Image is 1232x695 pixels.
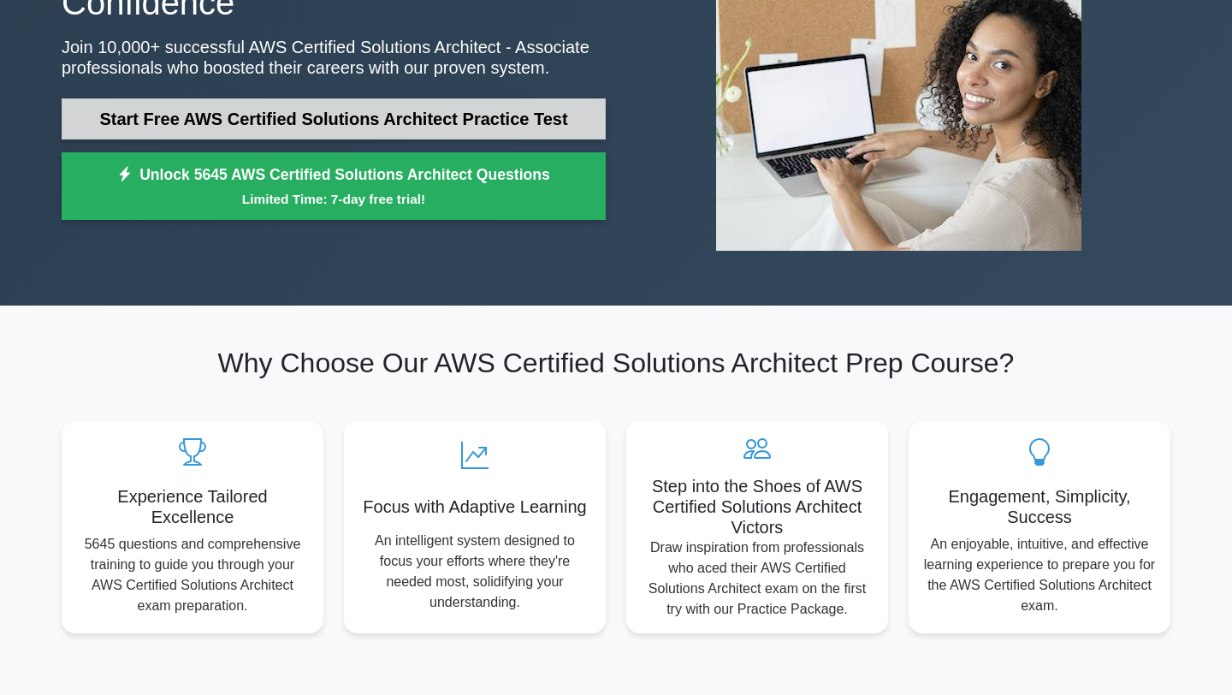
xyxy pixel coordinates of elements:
a: Start Free AWS Certified Solutions Architect Practice Test [62,98,606,140]
h5: Engagement, Simplicity, Success [922,486,1157,527]
p: Draw inspiration from professionals who aced their AWS Certified Solutions Architect exam on the ... [640,538,874,620]
h5: Step into the Shoes of AWS Certified Solutions Architect Victors [640,476,874,538]
p: An intelligent system designed to focus your efforts where they're needed most, solidifying your ... [358,531,592,613]
p: Join 10,000+ successful AWS Certified Solutions Architect - Associate professionals who boosted t... [62,37,606,78]
h2: Why Choose Our AWS Certified Solutions Architect Prep Course? [62,347,1170,379]
p: An enjoyable, intuitive, and effective learning experience to prepare you for the AWS Certified S... [922,534,1157,616]
p: 5645 questions and comprehensive training to guide you through your AWS Certified Solutions Archi... [75,534,310,616]
h5: Experience Tailored Excellence [75,486,310,527]
h5: Focus with Adaptive Learning [358,496,592,517]
a: Unlock 5645 AWS Certified Solutions Architect QuestionsLimited Time: 7-day free trial! [62,152,606,221]
small: Limited Time: 7-day free trial! [83,189,584,209]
